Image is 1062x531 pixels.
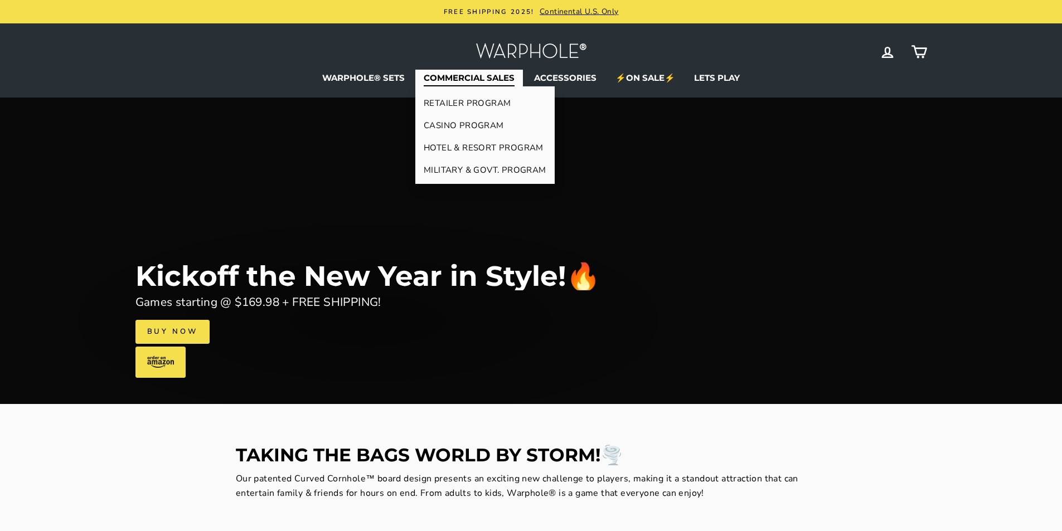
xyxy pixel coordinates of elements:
[537,6,618,17] span: Continental U.S. Only
[415,159,555,181] a: MILITARY & GOVT. PROGRAM
[415,137,555,159] a: HOTEL & RESORT PROGRAM
[415,70,523,86] a: COMMERCIAL SALES
[686,70,748,86] a: LETS PLAY
[236,446,827,464] h2: TAKING THE BAGS WORLD BY STORM!🌪️
[138,6,924,18] a: FREE SHIPPING 2025! Continental U.S. Only
[135,293,381,311] div: Games starting @ $169.98 + FREE SHIPPING!
[476,40,587,64] img: Warphole
[135,320,210,343] a: Buy Now
[147,355,174,368] img: amazon-logo.svg
[415,114,555,137] a: CASINO PROGRAM
[444,7,535,16] span: FREE SHIPPING 2025!
[135,262,600,290] div: Kickoff the New Year in Style!🔥
[526,70,605,86] a: ACCESSORIES
[236,472,827,500] p: Our patented Curved Cornhole™ board design presents an exciting new challenge to players, making ...
[415,92,555,114] a: RETAILER PROGRAM
[607,70,683,86] a: ⚡ON SALE⚡
[135,70,927,86] ul: Primary
[314,70,413,86] a: WARPHOLE® SETS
